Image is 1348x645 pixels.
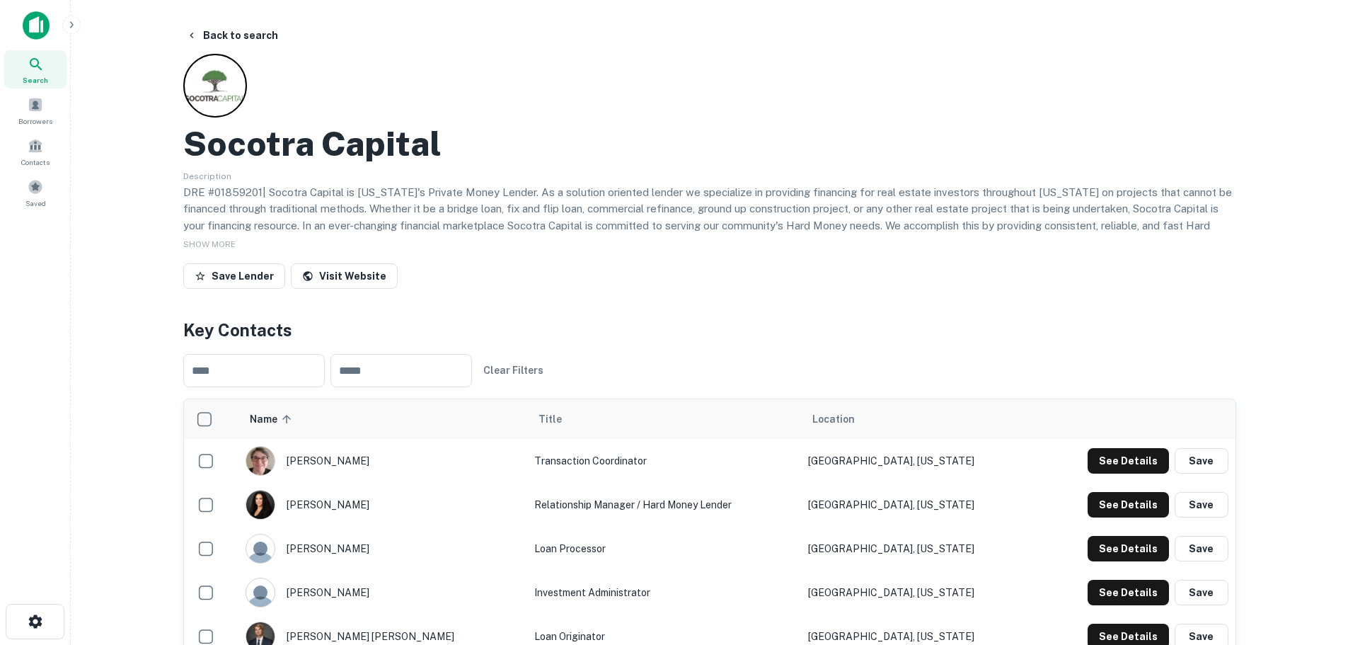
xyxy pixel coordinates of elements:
td: [GEOGRAPHIC_DATA], [US_STATE] [801,571,1035,615]
button: Save Lender [183,263,285,289]
iframe: Chat Widget [1277,532,1348,600]
span: Search [23,74,48,86]
div: [PERSON_NAME] [246,490,520,520]
img: 9c8pery4andzj6ohjkjp54ma2 [246,578,275,607]
button: Save [1175,536,1228,561]
td: Transaction Coordinator [527,439,801,483]
a: Contacts [4,132,67,171]
img: 9c8pery4andzj6ohjkjp54ma2 [246,535,275,563]
th: Title [527,399,801,439]
img: 1694426546894 [246,447,275,475]
td: Loan processor [527,527,801,571]
button: Save [1175,492,1228,518]
span: SHOW MORE [183,239,236,249]
td: [GEOGRAPHIC_DATA], [US_STATE] [801,483,1035,527]
a: Saved [4,173,67,212]
button: Back to search [180,23,284,48]
th: Location [801,399,1035,439]
span: Title [538,411,580,428]
img: capitalize-icon.png [23,11,50,40]
span: Description [183,171,231,181]
td: Relationship Manager / Hard Money Lender [527,483,801,527]
div: [PERSON_NAME] [246,446,520,476]
span: Name [250,411,296,428]
a: Visit Website [291,263,398,289]
div: [PERSON_NAME] [246,534,520,564]
img: 1729270475642 [246,491,275,519]
span: Location [812,411,855,428]
button: See Details [1088,536,1169,561]
button: Save [1175,448,1228,474]
button: See Details [1088,580,1169,605]
button: Clear Filters [478,358,549,383]
button: See Details [1088,448,1169,474]
button: See Details [1088,492,1169,518]
h4: Key Contacts [183,317,1236,343]
td: [GEOGRAPHIC_DATA], [US_STATE] [801,439,1035,483]
div: [PERSON_NAME] [246,578,520,607]
h2: Socotra Capital [183,123,442,164]
button: Save [1175,580,1228,605]
th: Name [238,399,527,439]
a: Borrowers [4,91,67,130]
span: Borrowers [18,115,52,127]
span: Saved [25,198,46,209]
p: DRE #01859201| Socotra Capital is [US_STATE]'s Private Money Lender. As a solution oriented lende... [183,184,1236,251]
span: Contacts [21,156,50,168]
a: Search [4,50,67,89]
td: Investment Administrator [527,571,801,615]
td: [GEOGRAPHIC_DATA], [US_STATE] [801,527,1035,571]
